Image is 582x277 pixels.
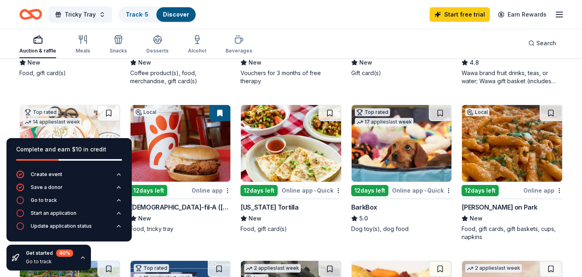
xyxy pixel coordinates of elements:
div: Get started [26,250,73,257]
span: • [314,187,316,194]
button: Save a donor [16,183,122,196]
div: Local [465,108,489,116]
a: Image for Oriental TradingTop rated14 applieslast week14days leftOnline appOriental Trading4.8Don... [19,105,120,233]
div: 12 days left [351,185,388,196]
span: New [359,58,372,67]
span: New [138,214,151,223]
div: Meals [76,48,90,54]
a: Image for California Tortilla12days leftOnline app•Quick[US_STATE] TortillaNewFood, gift card(s) [240,105,342,233]
button: Snacks [110,31,127,58]
span: • [424,187,426,194]
button: Track· 5Discover [118,6,196,23]
div: Auction & raffle [19,48,56,54]
img: Image for Matera’s on Park [462,105,562,182]
button: Auction & raffle [19,31,56,58]
button: Meals [76,31,90,58]
a: Track· 5 [126,11,148,18]
div: 12 days left [240,185,278,196]
div: Online app Quick [282,185,342,195]
div: Go to track [31,197,57,204]
div: Top rated [23,108,58,116]
div: Update application status [31,223,92,229]
div: Wawa brand fruit drinks, teas, or water; Wawa gift basket (includes Wawa products and coupons) [462,69,563,85]
span: New [138,58,151,67]
div: Online app [523,185,563,195]
div: [US_STATE] Tortilla [240,202,298,212]
div: Top rated [355,108,390,116]
div: 17 applies last week [355,118,413,126]
div: Food, gift card(s) [19,69,120,77]
div: BarkBox [351,202,377,212]
span: Search [536,38,556,48]
button: Alcohol [188,31,206,58]
a: Discover [163,11,189,18]
div: 14 applies last week [23,118,82,126]
span: 5.0 [359,214,368,223]
a: Earn Rewards [493,7,551,22]
a: Image for Matera’s on ParkLocal12days leftOnline app[PERSON_NAME] on ParkNewFood, gift cards, gif... [462,105,563,241]
div: 2 applies last week [244,264,301,273]
div: 40 % [56,250,73,257]
div: Save a donor [31,184,63,191]
span: Tricky Tray [65,10,96,19]
div: Dog toy(s), dog food [351,225,452,233]
div: Food, tricky tray [130,225,231,233]
img: Image for Chick-fil-A (Ramsey) [131,105,231,182]
div: Complete and earn $10 in credit [16,145,122,154]
button: Go to track [16,196,122,209]
div: Top rated [134,264,169,272]
div: Food, gift cards, gift baskets, cups, napkins [462,225,563,241]
div: Snacks [110,48,127,54]
button: Create event [16,170,122,183]
div: Local [134,108,158,116]
span: New [249,58,261,67]
span: New [470,214,483,223]
div: Go to track [26,258,73,265]
div: 12 days left [462,185,499,196]
div: [PERSON_NAME] on Park [462,202,538,212]
a: Image for BarkBoxTop rated17 applieslast week12days leftOnline app•QuickBarkBox5.0Dog toy(s), dog... [351,105,452,233]
div: Online app Quick [392,185,452,195]
div: 2 applies last week [465,264,522,273]
div: 12 days left [130,185,167,196]
div: Desserts [146,48,169,54]
div: Start an application [31,210,76,216]
div: Coffee product(s), food, merchandise, gift card(s) [130,69,231,85]
button: Search [522,35,563,51]
img: Image for BarkBox [352,105,452,182]
span: New [27,58,40,67]
div: Create event [31,171,62,178]
div: Gift card(s) [351,69,452,77]
img: Image for California Tortilla [241,105,341,182]
button: Update application status [16,222,122,235]
span: 4.8 [470,58,479,67]
a: Image for Chick-fil-A (Ramsey)Local12days leftOnline app[DEMOGRAPHIC_DATA]-fil-A ([PERSON_NAME])N... [130,105,231,233]
div: Food, gift card(s) [240,225,342,233]
div: [DEMOGRAPHIC_DATA]-fil-A ([PERSON_NAME]) [130,202,231,212]
a: Home [19,5,42,24]
a: Start free trial [430,7,490,22]
span: New [249,214,261,223]
button: Tricky Tray [48,6,112,23]
div: Alcohol [188,48,206,54]
div: Beverages [226,48,252,54]
div: Online app [192,185,231,195]
button: Start an application [16,209,122,222]
button: Beverages [226,31,252,58]
div: Vouchers for 3 months of free therapy [240,69,342,85]
button: Desserts [146,31,169,58]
